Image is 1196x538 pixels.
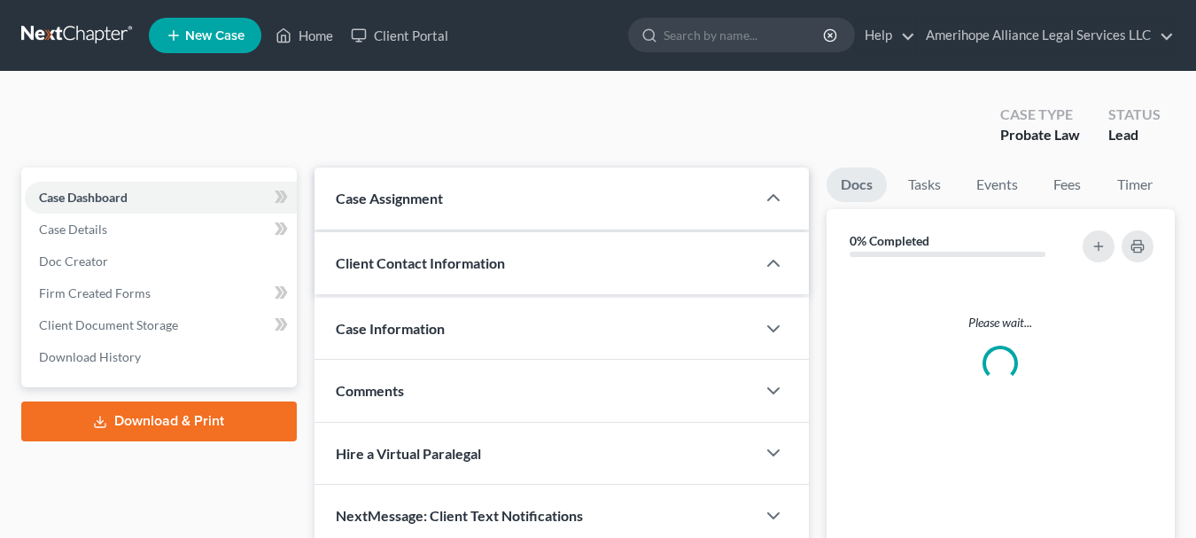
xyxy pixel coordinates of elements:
a: Amerihope Alliance Legal Services LLC [917,19,1174,51]
span: Client Contact Information [336,254,505,271]
a: Client Portal [342,19,457,51]
a: Download & Print [21,402,297,441]
span: Case Details [39,222,107,237]
a: Download History [25,341,297,373]
div: Case Type [1000,105,1080,125]
a: Home [267,19,342,51]
input: Search by name... [664,19,826,51]
span: NextMessage: Client Text Notifications [336,507,583,524]
a: Doc Creator [25,246,297,277]
a: Case Dashboard [25,182,297,214]
span: Doc Creator [39,253,108,269]
span: Client Document Storage [39,317,178,332]
span: Case Dashboard [39,190,128,205]
a: Events [962,168,1032,202]
a: Client Document Storage [25,309,297,341]
a: Timer [1103,168,1167,202]
span: Firm Created Forms [39,285,151,300]
span: Download History [39,349,141,364]
a: Fees [1039,168,1096,202]
span: Comments [336,382,404,399]
a: Case Details [25,214,297,246]
a: Tasks [894,168,955,202]
strong: 0% Completed [850,233,929,248]
span: Case Information [336,320,445,337]
div: Lead [1108,125,1161,145]
span: Case Assignment [336,190,443,207]
a: Help [856,19,915,51]
span: Hire a Virtual Paralegal [336,445,481,462]
div: Status [1108,105,1161,125]
span: New Case [185,29,245,43]
a: Docs [827,168,887,202]
div: Probate Law [1000,125,1080,145]
a: Firm Created Forms [25,277,297,309]
p: Please wait... [841,314,1161,331]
